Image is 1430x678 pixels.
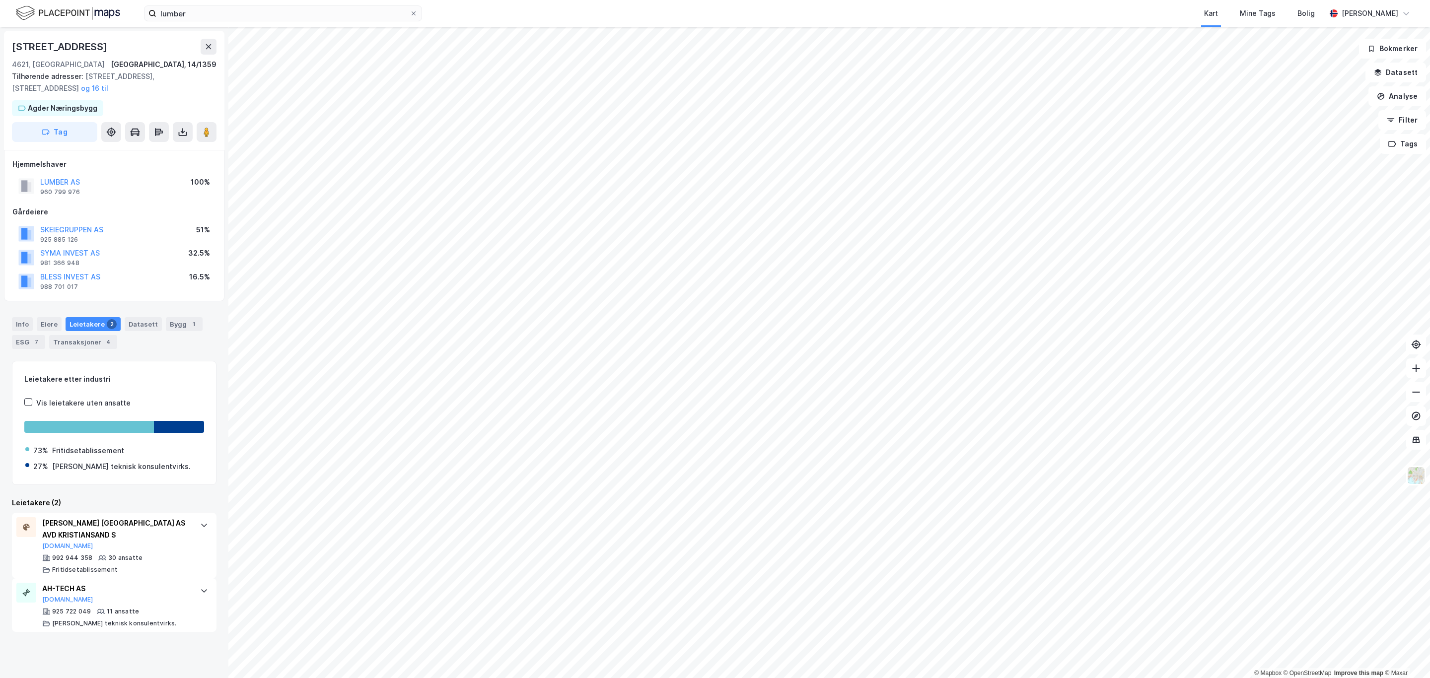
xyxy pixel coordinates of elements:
div: Agder Næringsbygg [28,102,97,114]
span: Tilhørende adresser: [12,72,85,80]
div: Transaksjoner [49,335,117,349]
div: Fritidsetablissement [52,445,124,457]
div: 4 [103,337,113,347]
div: [PERSON_NAME] teknisk konsulentvirks. [52,619,176,627]
button: Tag [12,122,97,142]
div: 32.5% [188,247,210,259]
div: 51% [196,224,210,236]
div: 925 885 126 [40,236,78,244]
div: 100% [191,176,210,188]
img: Z [1407,466,1426,485]
div: 4621, [GEOGRAPHIC_DATA] [12,59,105,70]
div: 988 701 017 [40,283,78,291]
button: Analyse [1368,86,1426,106]
div: Gårdeiere [12,206,216,218]
img: logo.f888ab2527a4732fd821a326f86c7f29.svg [16,4,120,22]
div: 30 ansatte [108,554,143,562]
div: Eiere [37,317,62,331]
div: 16.5% [189,271,210,283]
div: Bolig [1297,7,1315,19]
button: Bokmerker [1359,39,1426,59]
div: ESG [12,335,45,349]
button: Datasett [1365,63,1426,82]
div: 11 ansatte [107,608,139,615]
div: Leietakere (2) [12,497,216,509]
iframe: Chat Widget [1380,630,1430,678]
div: 1 [189,319,199,329]
div: 73% [33,445,48,457]
div: Mine Tags [1240,7,1276,19]
div: [PERSON_NAME] teknisk konsulentvirks. [52,461,191,473]
div: Datasett [125,317,162,331]
div: 7 [31,337,41,347]
a: OpenStreetMap [1284,670,1332,677]
div: [GEOGRAPHIC_DATA], 14/1359 [111,59,216,70]
div: [PERSON_NAME] [1342,7,1398,19]
div: [STREET_ADDRESS], [STREET_ADDRESS] [12,70,209,94]
div: 960 799 976 [40,188,80,196]
div: 2 [107,319,117,329]
div: Hjemmelshaver [12,158,216,170]
button: [DOMAIN_NAME] [42,596,93,604]
div: 925 722 049 [52,608,91,615]
input: Søk på adresse, matrikkel, gårdeiere, leietakere eller personer [156,6,410,21]
div: 981 366 948 [40,259,79,267]
div: [PERSON_NAME] [GEOGRAPHIC_DATA] AS AVD KRISTIANSAND S [42,517,190,541]
a: Improve this map [1334,670,1383,677]
button: Tags [1380,134,1426,154]
div: AH-TECH AS [42,583,190,595]
div: Kart [1204,7,1218,19]
button: Filter [1378,110,1426,130]
div: [STREET_ADDRESS] [12,39,109,55]
a: Mapbox [1254,670,1282,677]
div: 992 944 358 [52,554,92,562]
div: Bygg [166,317,203,331]
div: 27% [33,461,48,473]
button: [DOMAIN_NAME] [42,542,93,550]
div: Leietakere [66,317,121,331]
div: Leietakere etter industri [24,373,204,385]
div: Info [12,317,33,331]
div: Vis leietakere uten ansatte [36,397,131,409]
div: Fritidsetablissement [52,566,118,574]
